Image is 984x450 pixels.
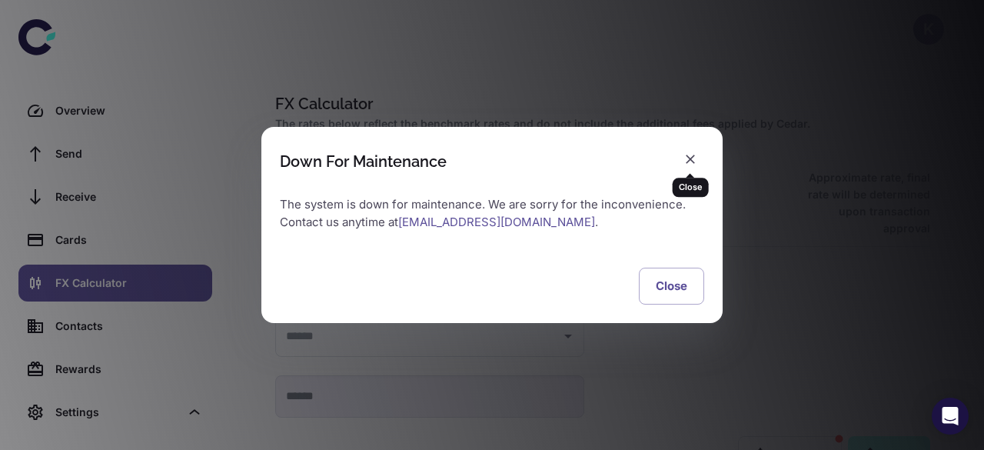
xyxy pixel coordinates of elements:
div: Down For Maintenance [280,152,447,171]
button: Close [639,268,704,305]
div: Open Intercom Messenger [932,398,969,435]
p: The system is down for maintenance. We are sorry for the inconvenience. Contact us anytime at . [280,196,704,231]
div: Close [673,178,709,197]
a: [EMAIL_ADDRESS][DOMAIN_NAME] [398,215,595,229]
